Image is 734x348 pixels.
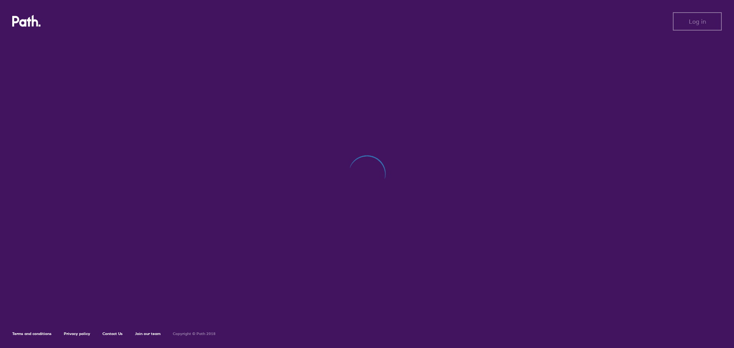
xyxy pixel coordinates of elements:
[173,332,216,336] h6: Copyright © Path 2018
[673,12,722,31] button: Log in
[102,331,123,336] a: Contact Us
[12,331,52,336] a: Terms and conditions
[64,331,90,336] a: Privacy policy
[689,18,706,25] span: Log in
[135,331,161,336] a: Join our team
